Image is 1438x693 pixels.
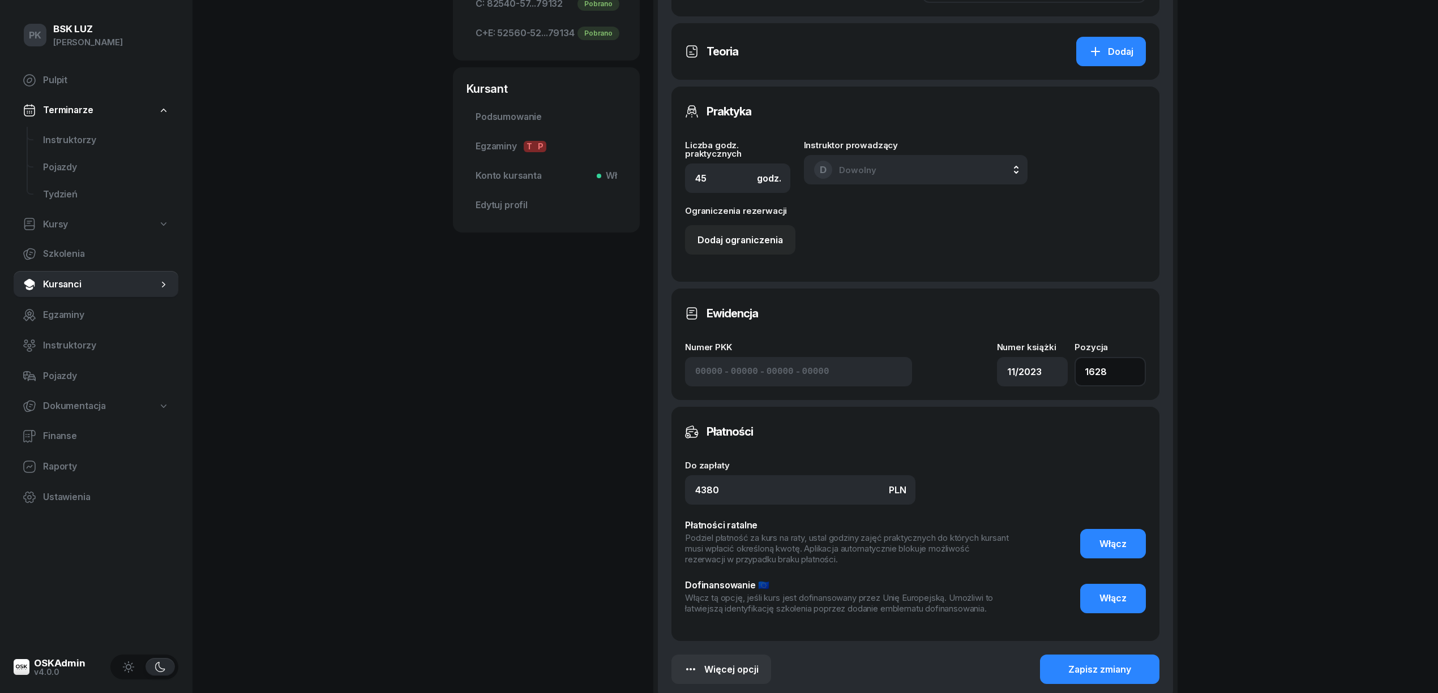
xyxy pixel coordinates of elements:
[685,475,915,505] input: 0
[14,271,178,298] a: Kursanci
[476,110,617,124] span: Podsumowanie
[14,302,178,329] a: Egzaminy
[467,192,626,219] a: Edytuj profil
[14,659,29,675] img: logo-xs@2x.png
[1089,45,1133,59] div: Dodaj
[467,133,626,160] a: EgzaminyTP
[43,277,158,292] span: Kursanci
[53,35,123,50] div: [PERSON_NAME]
[14,393,178,419] a: Dokumentacja
[53,24,123,34] div: BSK LUZ
[43,160,169,175] span: Pojazdy
[697,233,783,248] div: Dodaj ograniczenia
[1076,37,1146,66] button: Dodaj
[685,533,1011,565] div: Podziel płatność za kurs na raty, ustal godziny zajęć praktycznych do których kursant musi wpłaci...
[467,162,626,190] a: Konto kursantaWł
[43,459,169,474] span: Raporty
[467,20,626,47] a: C+E:52560-52...79134Pobrano
[467,104,626,131] a: Podsumowanie
[671,655,771,684] button: Więcej opcji
[476,198,617,213] span: Edytuj profil
[34,154,178,181] a: Pojazdy
[43,369,169,384] span: Pojazdy
[14,423,178,450] a: Finanse
[577,27,619,40] div: Pobrano
[684,662,759,677] div: Więcej opcji
[685,593,1011,614] div: Włącz tą opcję, jeśli kurs jest dofinansowany przez Unię Europejską. Umożliwi to łatwiejszą ident...
[34,668,85,676] div: v4.0.0
[34,658,85,668] div: OSKAdmin
[601,169,617,183] span: Wł
[685,225,795,255] button: Dodaj ograniczenia
[43,103,93,118] span: Terminarze
[476,169,617,183] span: Konto kursanta
[685,518,1011,533] div: Płatności ratalne
[707,102,751,120] h3: Praktyka
[1080,584,1146,613] button: Włącz
[535,141,546,152] span: P
[14,212,178,238] a: Kursy
[1099,537,1127,552] span: Włącz
[524,141,535,152] span: T
[707,423,753,441] h3: Płatności
[685,163,790,193] input: 0
[476,26,495,41] span: C+E:
[43,187,169,202] span: Tydzień
[14,332,178,359] a: Instruktorzy
[43,133,169,148] span: Instruktorzy
[43,338,169,353] span: Instruktorzy
[14,97,178,123] a: Terminarze
[14,240,178,268] a: Szkolenia
[29,31,42,40] span: PK
[476,139,617,154] span: Egzaminy
[1080,529,1146,558] button: Włącz
[34,127,178,154] a: Instruktorzy
[43,399,106,414] span: Dokumentacja
[839,165,876,175] span: Dowolny
[43,247,169,261] span: Szkolenia
[14,484,178,511] a: Ustawienia
[1040,655,1159,684] button: Zapisz zmiany
[820,165,827,175] span: D
[1099,591,1127,606] span: Włącz
[707,304,758,322] h3: Ewidencja
[476,26,617,41] span: 52560-52...79134
[685,578,1011,593] div: Dofinansowanie 🇪🇺
[804,155,1028,184] button: DDowolny
[14,363,178,390] a: Pojazdy
[43,217,68,232] span: Kursy
[707,42,738,61] h3: Teoria
[1068,662,1131,677] div: Zapisz zmiany
[34,181,178,208] a: Tydzień
[43,308,169,322] span: Egzaminy
[14,453,178,480] a: Raporty
[43,73,169,88] span: Pulpit
[43,429,169,444] span: Finanse
[467,81,626,97] div: Kursant
[43,490,169,505] span: Ustawienia
[14,67,178,94] a: Pulpit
